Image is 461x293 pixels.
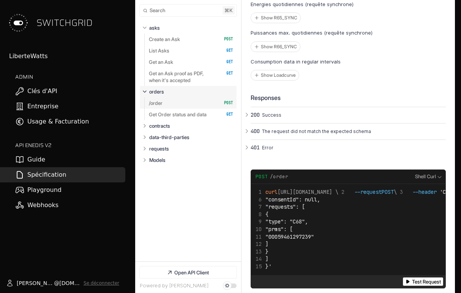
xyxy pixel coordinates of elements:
[149,88,164,95] p: orders
[9,52,125,61] div: LiberteWatts
[262,128,444,135] p: The request did not match the expected schema
[412,279,441,285] span: Test Request
[218,71,233,76] span: GET
[140,283,208,288] a: Powered by [PERSON_NAME]
[256,173,268,180] span: POST
[54,279,59,287] span: @
[251,112,260,118] span: 200
[265,226,293,233] span: "prms": [
[251,29,373,37] p: Puissances max. quotidiennes (requête synchrone)
[218,59,233,65] span: GET
[149,86,234,97] a: orders
[265,196,320,203] span: "consentId": null,
[382,188,394,195] span: POST
[149,97,233,109] a: /order POST
[251,93,446,102] div: Responses
[218,48,233,53] span: GET
[403,277,443,286] button: Test Request
[251,140,446,156] button: 401 Error
[149,131,234,143] a: data-third-parties
[262,144,444,151] p: Error
[265,233,314,240] span: "00059461297239"
[265,255,268,262] span: ]
[59,279,81,287] span: [DOMAIN_NAME]
[354,188,394,195] span: --request
[251,107,446,123] button: 200 Success
[251,42,300,52] button: Show R66_SYNC
[251,13,300,23] button: Show R65_SYNC
[251,144,260,150] span: 401
[140,266,237,278] a: Open API Client
[149,145,169,152] p: requests
[149,36,180,43] p: Create an Ask
[265,211,268,218] span: {
[265,241,268,247] span: ]
[218,112,233,117] span: GET
[149,134,189,141] p: data-third-parties
[338,188,397,195] span: \
[149,70,216,84] p: Get an Ask proof as PDF, when it's accepted
[149,111,207,118] p: Get Order status and data
[84,280,119,286] button: Se déconnecter
[15,141,125,149] h2: API ENEDIS v2
[265,203,305,210] span: "requests": [
[265,218,308,225] span: "type": "C68",
[17,279,54,287] span: [PERSON_NAME].vanheusden
[149,59,173,65] p: Get an Ask
[251,124,446,139] button: 400 The request did not match the expected schema
[6,11,30,35] img: Switchgrid Logo
[149,56,233,68] a: Get an Ask GET
[150,8,165,13] span: Search
[149,157,166,163] p: Models
[149,143,234,154] a: requests
[149,122,170,129] p: contracts
[225,283,229,288] div: Set dark mode
[251,1,354,8] p: Energies quotidiennes (requête synchrone)
[265,248,268,255] span: }
[149,45,233,56] a: List Asks GET
[412,188,437,195] span: --header
[270,173,288,180] span: /order
[149,100,163,106] p: /order
[218,36,233,42] span: POST
[149,24,160,31] p: asks
[149,33,233,45] a: Create an Ask POST
[149,68,233,86] a: Get an Ask proof as PDF, when it's accepted GET
[251,70,299,80] button: Show Loadcurve
[256,188,338,195] span: [URL][DOMAIN_NAME] \
[149,109,233,120] a: Get Order status and data GET
[149,154,234,166] a: Models
[262,112,444,119] p: Success
[251,58,341,66] p: Consumption data in regular intervals
[218,100,233,106] span: POST
[149,47,169,54] p: List Asks
[223,6,235,14] kbd: ⌘ k
[36,17,93,29] span: SWITCHGRID
[149,120,234,131] a: contracts
[251,128,260,134] span: 400
[265,263,272,270] span: }'
[15,73,125,81] h2: ADMIN
[135,19,241,261] nav: Table of contents for Api
[149,22,234,33] a: asks
[265,188,278,195] span: curl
